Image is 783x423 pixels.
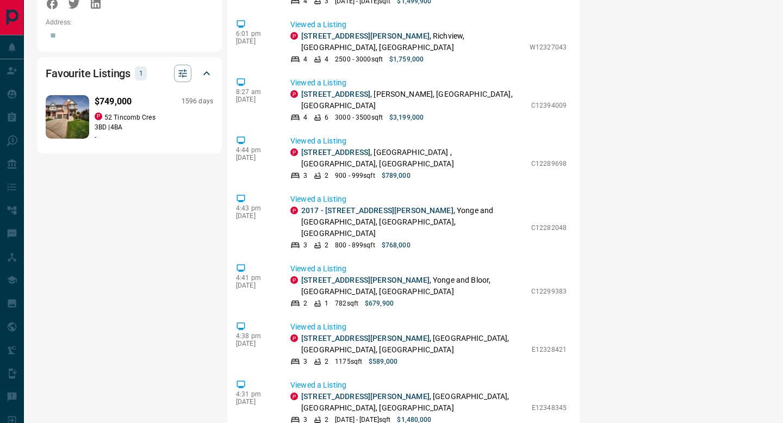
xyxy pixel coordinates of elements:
p: , Richview, [GEOGRAPHIC_DATA], [GEOGRAPHIC_DATA] [301,30,524,53]
a: [STREET_ADDRESS][PERSON_NAME] [301,334,430,343]
p: [DATE] [236,154,274,161]
img: Favourited listing [35,95,101,139]
p: 1596 days [182,97,213,106]
p: Viewed a Listing [290,135,567,147]
p: , [GEOGRAPHIC_DATA], [GEOGRAPHIC_DATA], [GEOGRAPHIC_DATA] [301,333,526,356]
p: Viewed a Listing [290,321,567,333]
p: [DATE] [236,282,274,289]
p: 52 Tincomb Cres [104,113,156,122]
p: 4:41 pm [236,274,274,282]
p: Viewed a Listing [290,19,567,30]
p: Viewed a Listing [290,380,567,391]
p: , [GEOGRAPHIC_DATA] , [GEOGRAPHIC_DATA], [GEOGRAPHIC_DATA] [301,147,526,170]
p: C12282048 [531,223,567,233]
p: [DATE] [236,212,274,220]
div: Favourite Listings1 [46,60,213,86]
p: Address: [46,17,213,27]
p: 4:43 pm [236,204,274,212]
p: W12327043 [530,42,567,52]
p: 4 [303,113,307,122]
p: 3 BD | 4 BA [95,122,213,132]
p: [DATE] [236,38,274,45]
p: 3 [303,240,307,250]
p: 2 [325,171,328,181]
a: Favourited listing$749,0001596 daysproperty.ca52 Tincomb Cres3BD |4BA- [46,93,213,142]
p: [DATE] [236,398,274,406]
p: 4:44 pm [236,146,274,154]
a: [STREET_ADDRESS] [301,90,370,98]
div: property.ca [290,393,298,400]
p: 4 [303,54,307,64]
div: property.ca [290,90,298,98]
p: 2500 - 3000 sqft [335,54,383,64]
p: C12394009 [531,101,567,110]
p: 2 [325,357,328,366]
div: property.ca [290,276,298,284]
p: E12348345 [532,403,567,413]
p: , [PERSON_NAME], [GEOGRAPHIC_DATA], [GEOGRAPHIC_DATA] [301,89,526,111]
p: 4:31 pm [236,390,274,398]
p: 4 [325,54,328,64]
h2: Favourite Listings [46,65,130,82]
p: 800 - 899 sqft [335,240,375,250]
p: - [95,132,213,142]
p: Viewed a Listing [290,77,567,89]
p: $589,000 [369,357,397,366]
a: [STREET_ADDRESS][PERSON_NAME] [301,276,430,284]
p: 1 [325,298,328,308]
p: $749,000 [95,95,132,108]
div: property.ca [290,148,298,156]
p: $679,900 [365,298,394,308]
p: , Yonge and [GEOGRAPHIC_DATA], [GEOGRAPHIC_DATA], [GEOGRAPHIC_DATA] [301,205,526,239]
p: 3 [303,357,307,366]
p: , [GEOGRAPHIC_DATA], [GEOGRAPHIC_DATA], [GEOGRAPHIC_DATA] [301,391,526,414]
p: 900 - 999 sqft [335,171,375,181]
p: C12289698 [531,159,567,169]
div: property.ca [290,32,298,40]
p: [DATE] [236,96,274,103]
p: 1 [138,67,144,79]
p: $3,199,000 [389,113,424,122]
div: property.ca [95,113,102,120]
p: 3 [303,171,307,181]
p: 4:38 pm [236,332,274,340]
p: 8:27 am [236,88,274,96]
a: 2017 - [STREET_ADDRESS][PERSON_NAME] [301,206,453,215]
p: E12328421 [532,345,567,354]
p: 782 sqft [335,298,358,308]
p: , Yonge and Bloor, [GEOGRAPHIC_DATA], [GEOGRAPHIC_DATA] [301,275,526,297]
p: 1175 sqft [335,357,362,366]
p: Viewed a Listing [290,263,567,275]
p: Viewed a Listing [290,194,567,205]
a: [STREET_ADDRESS][PERSON_NAME] [301,392,430,401]
p: $1,759,000 [389,54,424,64]
p: $768,000 [382,240,411,250]
p: [DATE] [236,340,274,347]
p: 3000 - 3500 sqft [335,113,383,122]
p: $789,000 [382,171,411,181]
p: 6 [325,113,328,122]
div: property.ca [290,334,298,342]
p: 6:01 pm [236,30,274,38]
p: 2 [303,298,307,308]
a: [STREET_ADDRESS] [301,148,370,157]
p: C12299383 [531,287,567,296]
div: property.ca [290,207,298,214]
a: [STREET_ADDRESS][PERSON_NAME] [301,32,430,40]
p: 2 [325,240,328,250]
